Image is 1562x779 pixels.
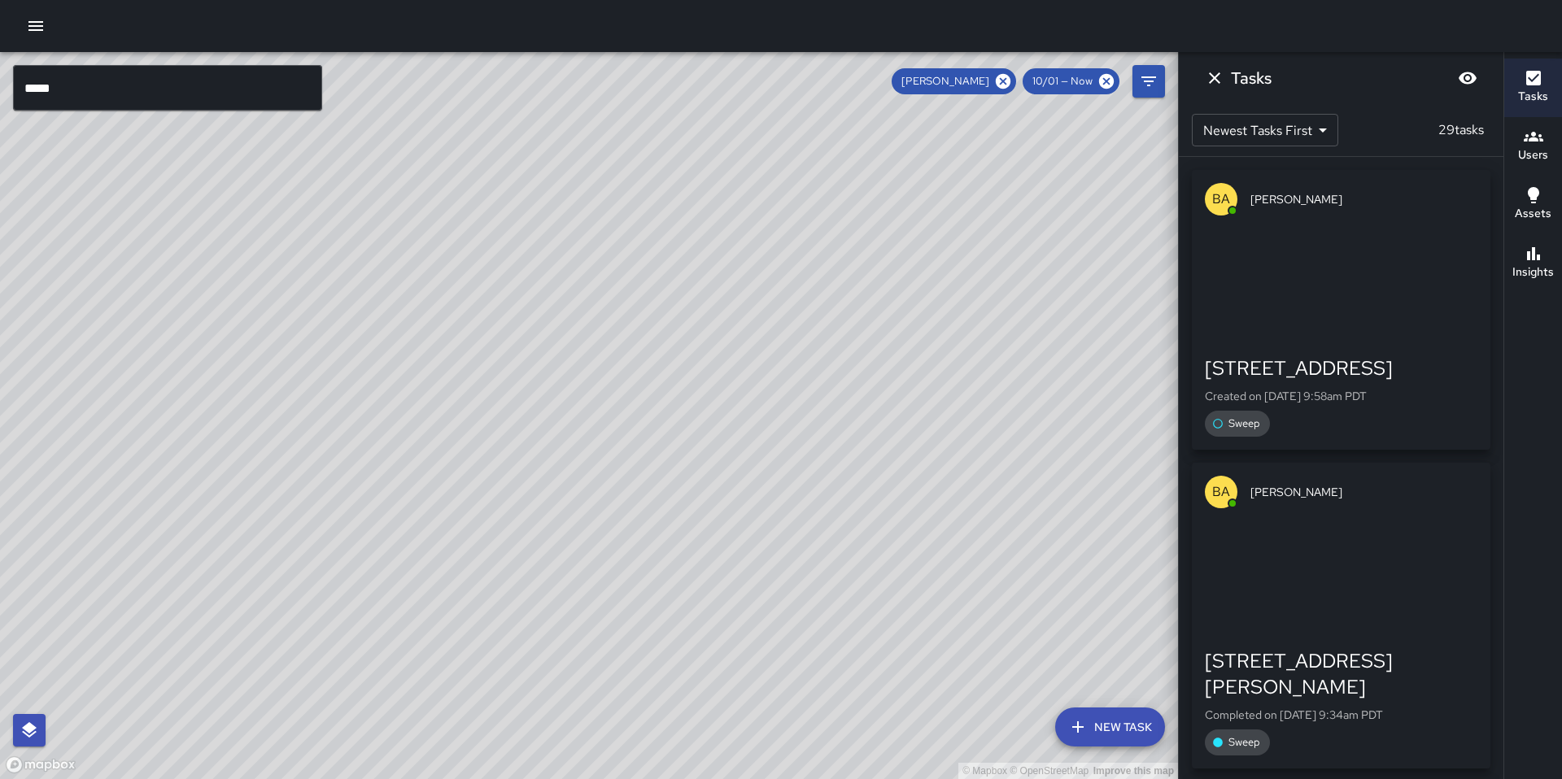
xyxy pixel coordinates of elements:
[892,73,999,89] span: [PERSON_NAME]
[1512,263,1554,281] h6: Insights
[892,68,1016,94] div: [PERSON_NAME]
[1504,117,1562,176] button: Users
[1192,170,1490,450] button: BA[PERSON_NAME][STREET_ADDRESS]Created on [DATE] 9:58am PDTSweep
[1219,734,1270,751] span: Sweep
[1192,114,1338,146] div: Newest Tasks First
[1205,707,1477,723] p: Completed on [DATE] 9:34am PDT
[1023,73,1102,89] span: 10/01 — Now
[1205,355,1477,381] div: [STREET_ADDRESS]
[1518,88,1548,106] h6: Tasks
[1432,120,1490,140] p: 29 tasks
[1250,191,1477,207] span: [PERSON_NAME]
[1504,176,1562,234] button: Assets
[1055,707,1165,746] button: New Task
[1205,388,1477,404] p: Created on [DATE] 9:58am PDT
[1198,62,1231,94] button: Dismiss
[1515,205,1551,223] h6: Assets
[1132,65,1165,98] button: Filters
[1023,68,1119,94] div: 10/01 — Now
[1250,484,1477,500] span: [PERSON_NAME]
[1192,463,1490,768] button: BA[PERSON_NAME][STREET_ADDRESS][PERSON_NAME]Completed on [DATE] 9:34am PDTSweep
[1212,189,1230,209] p: BA
[1219,416,1270,432] span: Sweep
[1231,65,1272,91] h6: Tasks
[1212,482,1230,502] p: BA
[1504,234,1562,293] button: Insights
[1504,59,1562,117] button: Tasks
[1451,62,1484,94] button: Blur
[1518,146,1548,164] h6: Users
[1205,648,1477,700] div: [STREET_ADDRESS][PERSON_NAME]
